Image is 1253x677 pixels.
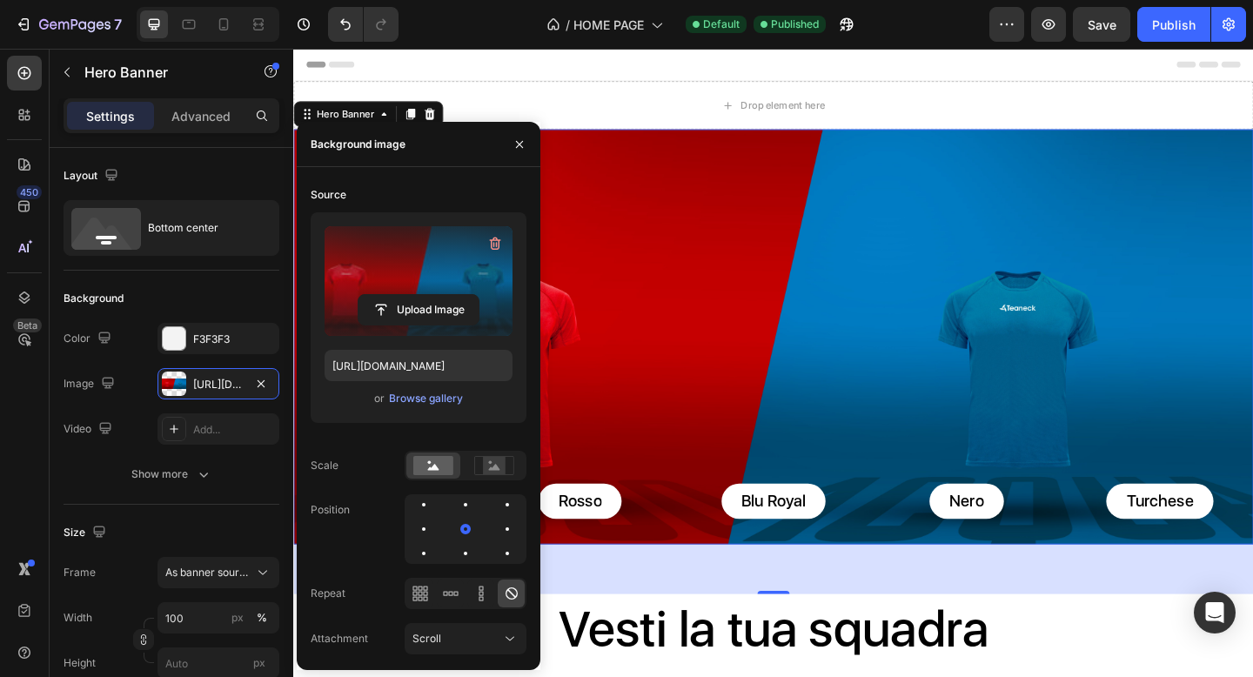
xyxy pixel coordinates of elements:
[771,17,819,32] span: Published
[157,602,279,633] input: px%
[573,16,644,34] span: HOME PAGE
[412,632,441,645] span: Scroll
[566,16,570,34] span: /
[253,656,265,669] span: px
[227,607,248,628] button: %
[325,350,513,381] input: https://example.com/image.jpg
[193,422,275,438] div: Add...
[7,7,130,42] button: 7
[311,137,405,152] div: Background image
[22,64,91,79] div: Hero Banner
[64,372,118,396] div: Image
[389,391,463,406] div: Browse gallery
[1137,7,1210,42] button: Publish
[193,332,275,347] div: F3F3F3
[1152,16,1196,34] div: Publish
[311,458,338,473] div: Scale
[1088,17,1116,32] span: Save
[64,291,124,306] div: Background
[131,466,212,483] div: Show more
[86,107,135,125] p: Settings
[486,55,579,69] div: Drop element here
[257,610,267,626] div: %
[148,208,254,248] div: Bottom center
[165,565,251,580] span: As banner source
[311,502,350,518] div: Position
[46,473,157,512] a: Blu Navy
[288,477,335,508] p: Rosso
[266,473,357,512] a: Rosso
[374,388,385,409] span: or
[906,477,979,508] p: Turchese
[251,607,272,628] button: px
[388,390,464,407] button: Browse gallery
[311,187,346,203] div: Source
[1073,7,1130,42] button: Save
[64,459,279,490] button: Show more
[84,62,232,83] p: Hero Banner
[64,610,92,626] label: Width
[293,49,1253,677] iframe: Design area
[171,107,231,125] p: Advanced
[328,7,399,42] div: Undo/Redo
[68,477,135,508] p: Blu Navy
[64,521,110,545] div: Size
[405,623,526,654] button: Scroll
[64,565,96,580] label: Frame
[1194,592,1236,633] div: Open Intercom Messenger
[64,164,122,188] div: Layout
[487,477,557,508] p: Blu Royal
[884,473,1001,512] a: Turchese
[231,610,244,626] div: px
[692,473,773,512] a: Nero
[64,418,116,441] div: Video
[466,473,579,512] a: Blu Royal
[193,377,244,392] div: [URL][DOMAIN_NAME]
[157,557,279,588] button: As banner source
[17,185,42,199] div: 450
[64,655,96,671] label: Height
[358,294,479,325] button: Upload Image
[114,14,122,35] p: 7
[703,17,740,32] span: Default
[13,318,42,332] div: Beta
[714,477,751,508] p: Nero
[311,586,345,601] div: Repeat
[311,631,368,647] div: Attachment
[64,327,115,351] div: Color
